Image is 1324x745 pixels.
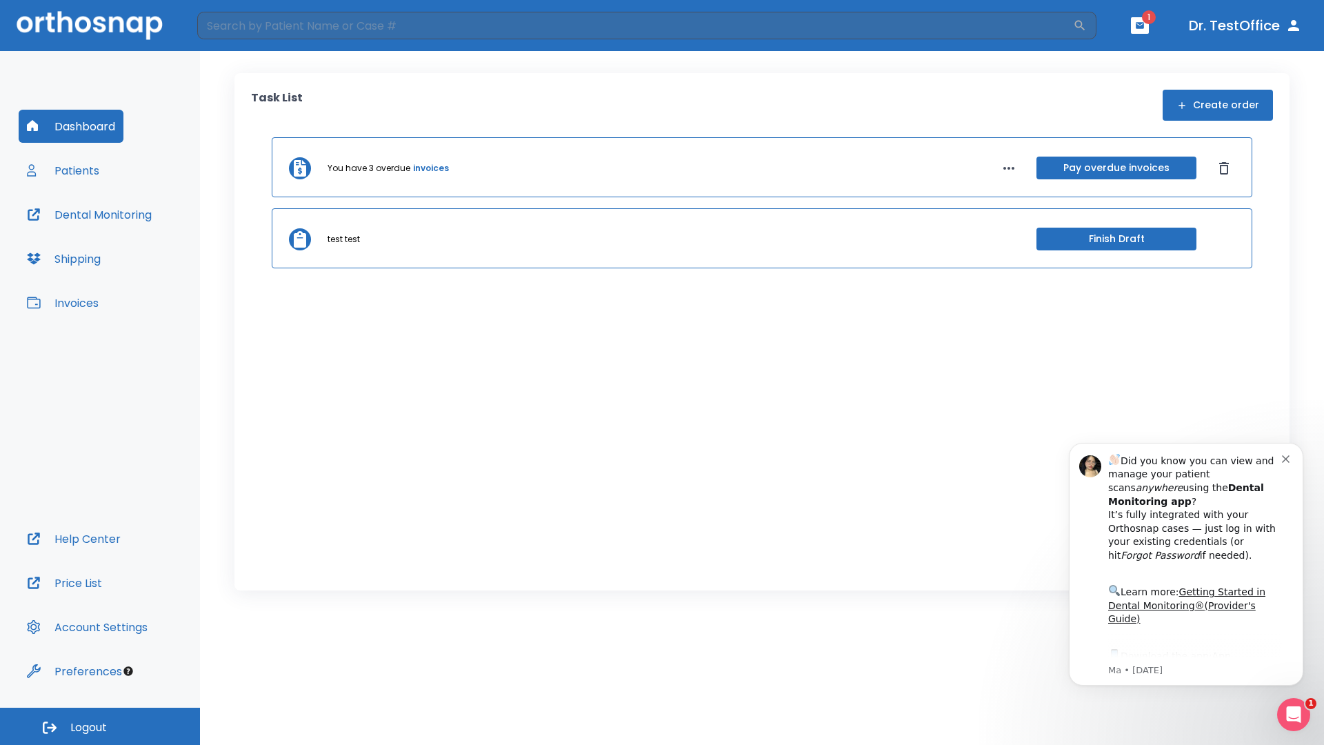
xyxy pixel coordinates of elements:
[413,162,449,175] a: invoices
[197,12,1073,39] input: Search by Patient Name or Case #
[19,522,129,555] button: Help Center
[60,225,234,295] div: Download the app: | ​ Let us know if you need help getting started!
[19,566,110,599] button: Price List
[1142,10,1156,24] span: 1
[17,11,163,39] img: Orthosnap
[19,110,123,143] button: Dashboard
[19,242,109,275] button: Shipping
[19,610,156,644] button: Account Settings
[234,30,245,41] button: Dismiss notification
[70,720,107,735] span: Logout
[19,198,160,231] button: Dental Monitoring
[19,154,108,187] button: Patients
[1036,157,1196,179] button: Pay overdue invoices
[1213,157,1235,179] button: Dismiss
[19,655,130,688] button: Preferences
[60,242,234,255] p: Message from Ma, sent 3w ago
[328,162,410,175] p: You have 3 overdue
[1277,698,1310,731] iframe: Intercom live chat
[251,90,303,121] p: Task List
[1163,90,1273,121] button: Create order
[1183,13,1307,38] button: Dr. TestOffice
[1305,698,1316,709] span: 1
[60,228,183,253] a: App Store
[328,233,360,246] p: test test
[122,665,134,677] div: Tooltip anchor
[19,286,107,319] button: Invoices
[1036,228,1196,250] button: Finish Draft
[1048,422,1324,708] iframe: Intercom notifications message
